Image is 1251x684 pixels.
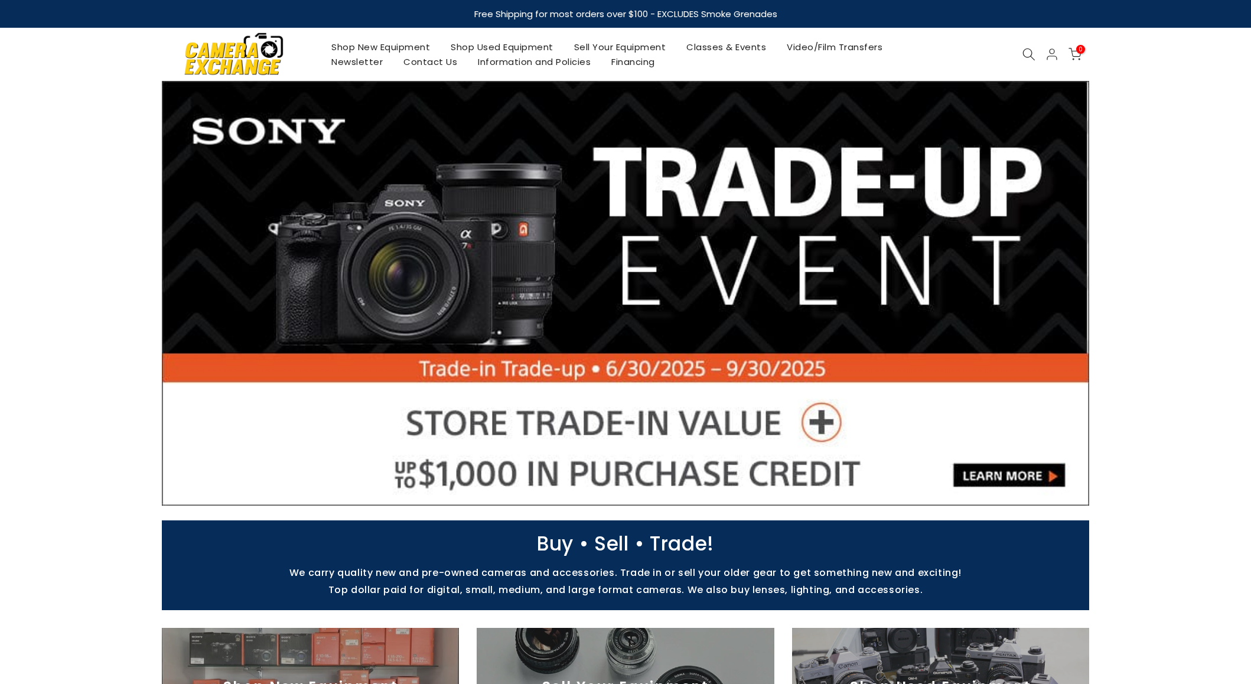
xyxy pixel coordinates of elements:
[777,40,893,54] a: Video/Film Transfers
[628,486,635,493] li: Page dot 4
[1068,48,1081,61] a: 0
[563,40,676,54] a: Sell Your Equipment
[468,54,601,69] a: Information and Policies
[321,40,441,54] a: Shop New Equipment
[653,486,660,493] li: Page dot 6
[474,8,777,20] strong: Free Shipping for most orders over $100 - EXCLUDES Smoke Grenades
[156,538,1095,549] p: Buy • Sell • Trade!
[601,54,666,69] a: Financing
[616,486,623,493] li: Page dot 3
[156,584,1095,595] p: Top dollar paid for digital, small, medium, and large format cameras. We also buy lenses, lightin...
[676,40,777,54] a: Classes & Events
[393,54,468,69] a: Contact Us
[156,567,1095,578] p: We carry quality new and pre-owned cameras and accessories. Trade in or sell your older gear to g...
[591,486,598,493] li: Page dot 1
[441,40,564,54] a: Shop Used Equipment
[1076,45,1085,54] span: 0
[321,54,393,69] a: Newsletter
[604,486,610,493] li: Page dot 2
[641,486,647,493] li: Page dot 5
